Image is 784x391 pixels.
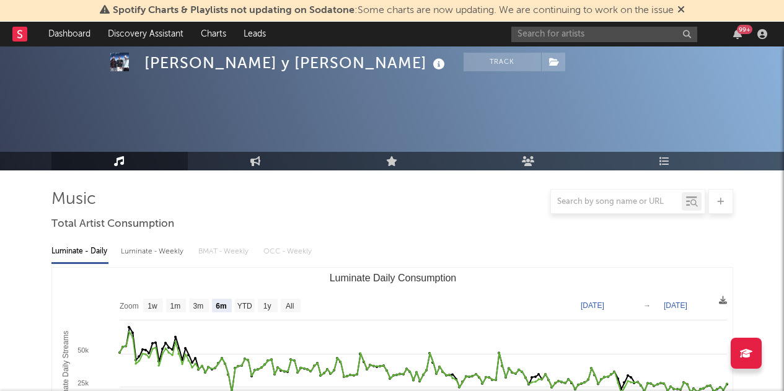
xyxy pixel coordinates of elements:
text: [DATE] [664,301,687,310]
text: → [643,301,651,310]
text: 1w [148,302,157,310]
text: 3m [193,302,203,310]
span: Dismiss [677,6,685,15]
a: Dashboard [40,22,99,46]
text: YTD [237,302,252,310]
input: Search by song name or URL [551,197,682,207]
div: Luminate - Weekly [121,241,186,262]
a: Charts [192,22,235,46]
text: Zoom [120,302,139,310]
span: Spotify Charts & Playlists not updating on Sodatone [113,6,355,15]
button: 99+ [733,29,742,39]
text: Luminate Daily Consumption [329,273,456,283]
span: : Some charts are now updating. We are continuing to work on the issue [113,6,674,15]
text: 1m [170,302,180,310]
text: [DATE] [581,301,604,310]
div: 99 + [737,25,752,34]
text: 6m [216,302,226,310]
span: Total Artist Consumption [51,217,174,232]
a: Discovery Assistant [99,22,192,46]
input: Search for artists [511,27,697,42]
text: 1y [263,302,271,310]
div: Luminate - Daily [51,241,108,262]
div: [PERSON_NAME] y [PERSON_NAME] [144,53,448,73]
text: All [286,302,294,310]
a: Leads [235,22,275,46]
text: 50k [77,346,89,354]
text: 25k [77,379,89,387]
button: Track [464,53,541,71]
